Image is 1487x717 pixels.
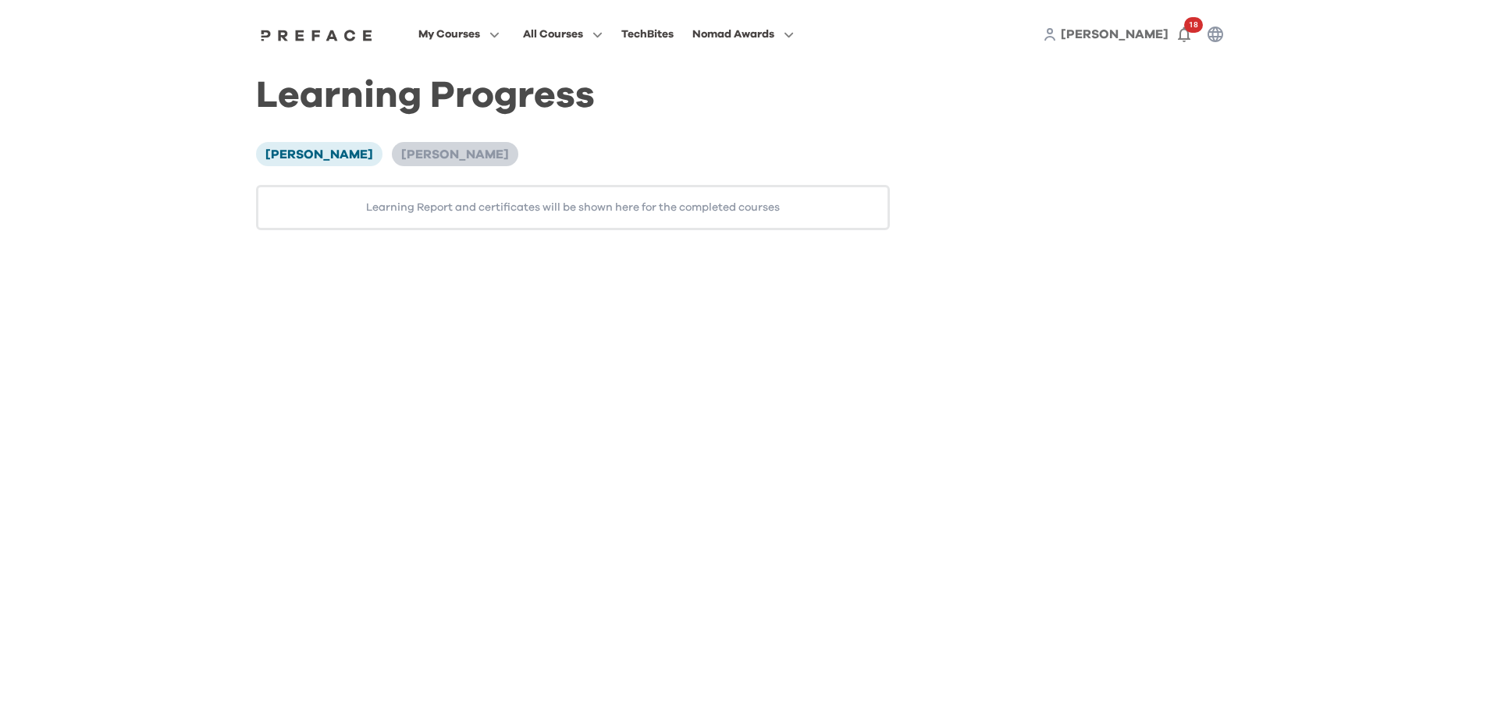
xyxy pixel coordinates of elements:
span: [PERSON_NAME] [401,148,509,161]
span: My Courses [418,25,480,44]
div: Learning Report and certificates will be shown here for the completed courses [256,185,891,230]
span: 18 [1184,17,1203,33]
button: Nomad Awards [688,24,799,44]
button: My Courses [414,24,504,44]
h1: Learning Progress [256,87,891,105]
a: Preface Logo [257,28,377,41]
button: 18 [1169,19,1200,50]
span: All Courses [523,25,583,44]
span: Nomad Awards [692,25,774,44]
a: [PERSON_NAME] [1061,25,1169,44]
img: Preface Logo [257,29,377,41]
div: TechBites [621,25,674,44]
button: All Courses [518,24,607,44]
span: [PERSON_NAME] [1061,28,1169,41]
span: [PERSON_NAME] [265,148,373,161]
